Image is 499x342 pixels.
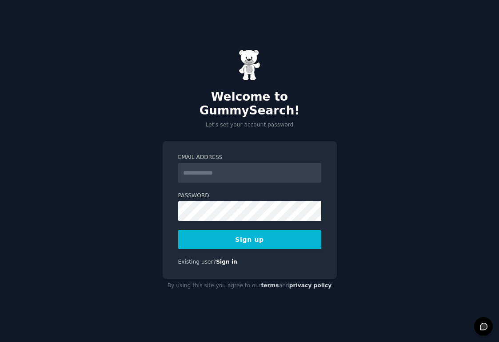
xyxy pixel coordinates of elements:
p: Let's set your account password [163,121,337,129]
a: privacy policy [289,282,332,289]
label: Email Address [178,154,321,162]
a: terms [261,282,279,289]
div: By using this site you agree to our and [163,279,337,293]
img: Gummy Bear [239,49,261,81]
h2: Welcome to GummySearch! [163,90,337,118]
label: Password [178,192,321,200]
span: Existing user? [178,259,216,265]
button: Sign up [178,230,321,249]
a: Sign in [216,259,237,265]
